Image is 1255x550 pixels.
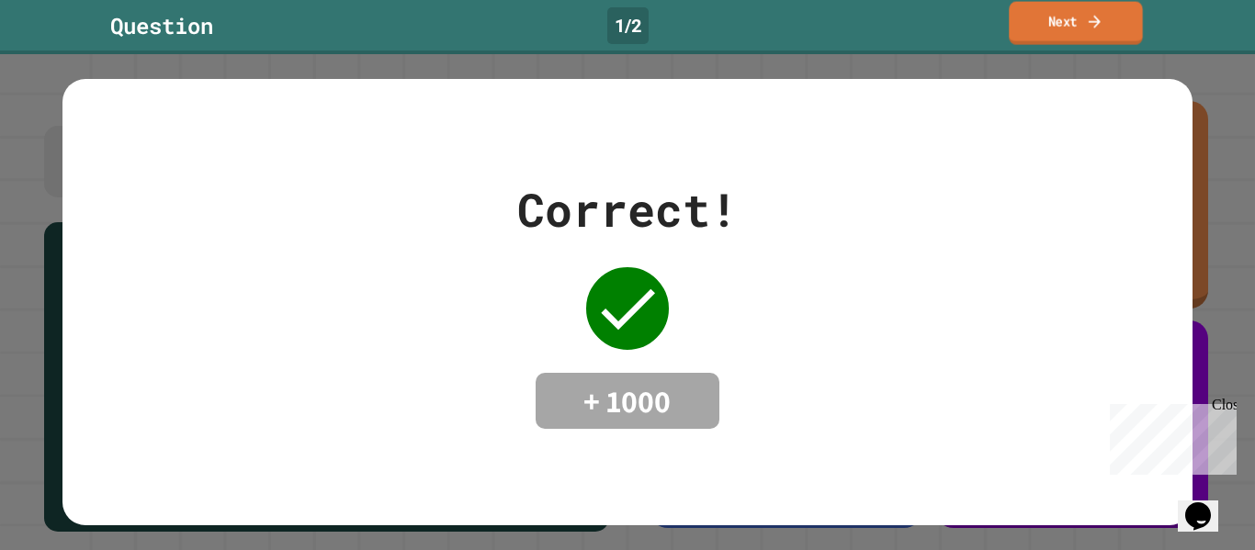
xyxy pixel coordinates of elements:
div: Chat with us now!Close [7,7,127,117]
h4: + 1000 [554,382,701,421]
iframe: chat widget [1178,477,1237,532]
div: 1 / 2 [607,7,649,44]
div: Correct! [517,175,738,244]
div: Question [110,9,213,42]
a: Next [1009,2,1142,45]
iframe: chat widget [1102,397,1237,475]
